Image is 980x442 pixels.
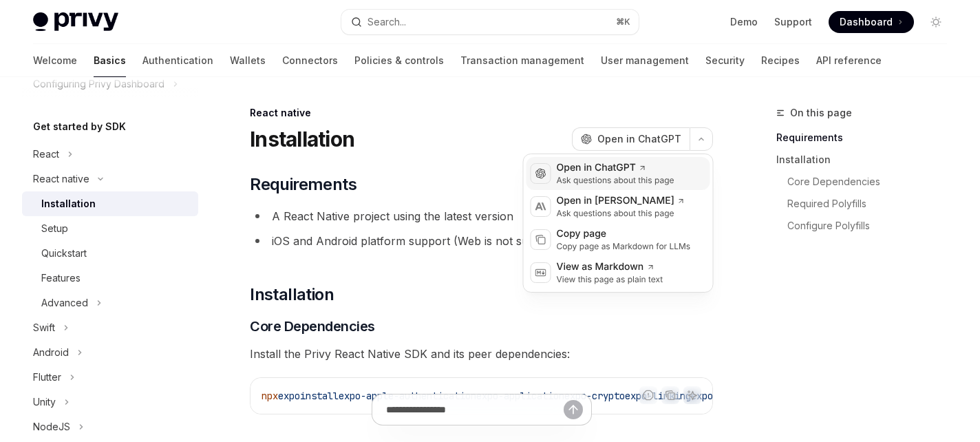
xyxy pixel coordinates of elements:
[33,319,55,336] div: Swift
[33,146,59,162] div: React
[557,208,685,219] div: Ask questions about this page
[776,215,958,237] a: Configure Polyfills
[230,44,266,77] a: Wallets
[22,167,198,191] button: Toggle React native section
[250,231,713,251] li: iOS and Android platform support (Web is not supported)
[730,15,758,29] a: Demo
[829,11,914,33] a: Dashboard
[250,344,713,364] span: Install the Privy React Native SDK and its peer dependencies:
[250,317,375,336] span: Core Dependencies
[41,270,81,286] div: Features
[250,173,356,196] span: Requirements
[33,394,56,410] div: Unity
[557,241,691,252] div: Copy page as Markdown for LLMs
[22,315,198,340] button: Toggle Swift section
[33,344,69,361] div: Android
[33,419,70,435] div: NodeJS
[557,227,691,241] div: Copy page
[41,245,87,262] div: Quickstart
[774,15,812,29] a: Support
[278,390,300,402] span: expo
[572,127,690,151] button: Open in ChatGPT
[41,220,68,237] div: Setup
[564,390,625,402] span: expo-crypto
[94,44,126,77] a: Basics
[250,106,713,120] div: React native
[41,295,88,311] div: Advanced
[262,390,278,402] span: npx
[776,149,958,171] a: Installation
[22,414,198,439] button: Toggle NodeJS section
[639,386,657,404] button: Report incorrect code
[282,44,338,77] a: Connectors
[790,105,852,121] span: On this page
[22,142,198,167] button: Toggle React section
[661,386,679,404] button: Copy the contents from the code block
[616,17,630,28] span: ⌘ K
[816,44,882,77] a: API reference
[22,191,198,216] a: Installation
[597,132,681,146] span: Open in ChatGPT
[341,10,639,34] button: Open search
[22,216,198,241] a: Setup
[683,386,701,404] button: Ask AI
[22,241,198,266] a: Quickstart
[354,44,444,77] a: Policies & controls
[41,196,96,212] div: Installation
[33,12,118,32] img: light logo
[33,171,89,187] div: React native
[22,266,198,291] a: Features
[250,284,334,306] span: Installation
[386,394,564,425] input: Ask a question...
[705,44,745,77] a: Security
[776,171,958,193] a: Core Dependencies
[761,44,800,77] a: Recipes
[22,390,198,414] button: Toggle Unity section
[601,44,689,77] a: User management
[557,161,674,175] div: Open in ChatGPT
[300,390,339,402] span: install
[564,400,583,419] button: Send message
[33,118,126,135] h5: Get started by SDK
[776,127,958,149] a: Requirements
[460,44,584,77] a: Transaction management
[840,15,893,29] span: Dashboard
[22,291,198,315] button: Toggle Advanced section
[22,340,198,365] button: Toggle Android section
[625,390,691,402] span: expo-linking
[925,11,947,33] button: Toggle dark mode
[476,390,564,402] span: expo-application
[142,44,213,77] a: Authentication
[557,274,663,285] div: View this page as plain text
[557,175,674,186] div: Ask questions about this page
[33,44,77,77] a: Welcome
[557,260,663,274] div: View as Markdown
[250,207,713,226] li: A React Native project using the latest version
[250,127,354,151] h1: Installation
[22,365,198,390] button: Toggle Flutter section
[776,193,958,215] a: Required Polyfills
[557,194,685,208] div: Open in [PERSON_NAME]
[33,369,61,386] div: Flutter
[339,390,476,402] span: expo-apple-authentication
[367,14,406,30] div: Search...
